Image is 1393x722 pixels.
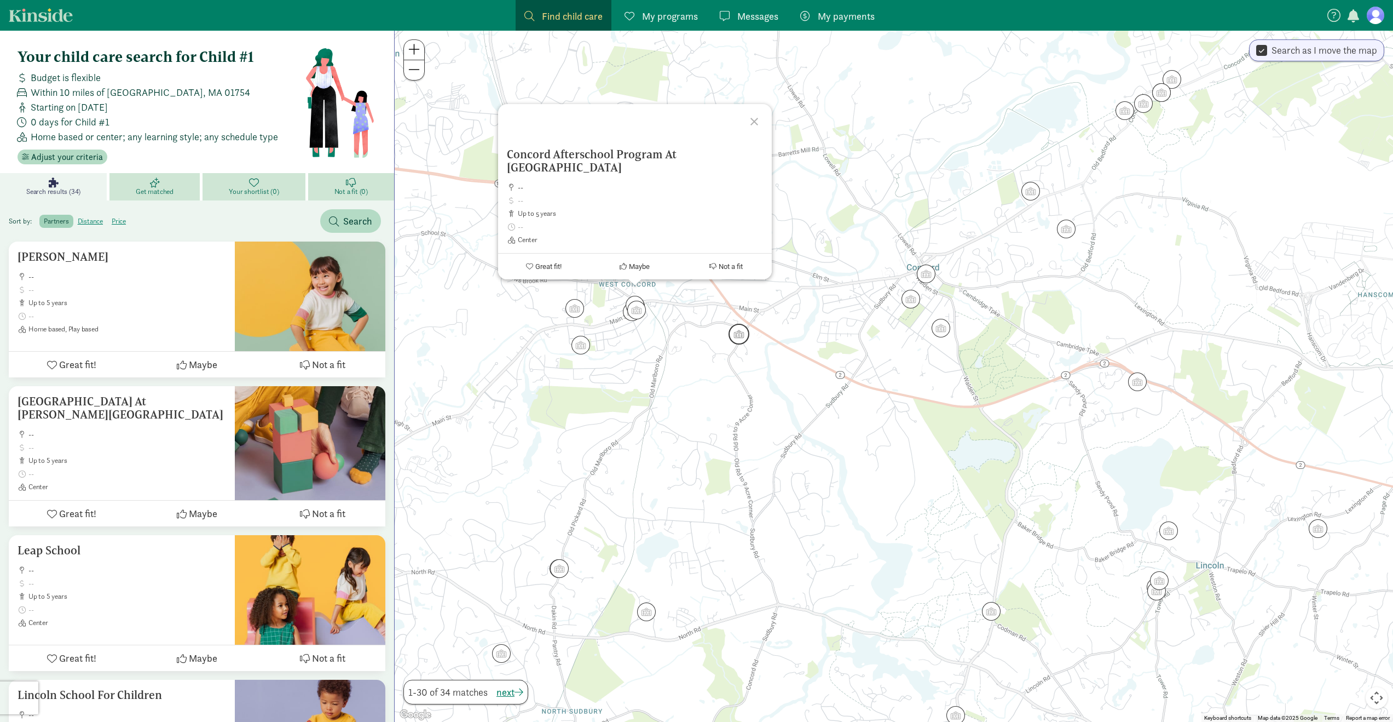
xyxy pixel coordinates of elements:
[1147,578,1165,597] div: Click to see details
[136,187,174,196] span: Get matched
[312,357,345,372] span: Not a fit
[18,150,107,165] button: Adjust your criteria
[1152,83,1171,102] div: Click to see details
[629,262,650,271] span: Maybe
[189,506,217,521] span: Maybe
[320,209,381,233] button: Search
[59,506,96,521] span: Great fit!
[535,262,562,271] span: Great fit!
[1346,715,1390,721] a: Report a map error
[203,173,308,200] a: Your shortlist (0)
[18,48,305,66] h4: Your child care search for Child #1
[31,70,101,85] span: Budget is flexible
[343,214,372,228] span: Search
[28,483,226,491] span: Center
[26,187,80,196] span: Search results (34)
[729,324,749,345] div: Click to see details
[1258,715,1317,721] span: Map data ©2025 Google
[680,254,772,279] button: Not a fit
[627,301,646,319] div: Click to see details
[59,651,96,666] span: Great fit!
[39,215,73,228] label: partners
[1324,715,1339,721] a: Terms (opens in new tab)
[1115,101,1134,120] div: Click to see details
[932,319,950,337] div: Click to see details
[9,216,38,226] span: Sort by:
[9,501,134,526] button: Great fit!
[901,290,920,308] div: Click to see details
[229,187,279,196] span: Your shortlist (0)
[818,9,875,24] span: My payments
[189,651,217,666] span: Maybe
[28,618,226,627] span: Center
[1134,94,1153,113] div: Click to see details
[1021,182,1040,200] div: Click to see details
[312,506,345,521] span: Not a fit
[1163,70,1181,89] div: Click to see details
[73,215,107,228] label: distance
[982,602,1001,621] div: Click to see details
[18,544,226,557] h5: Leap School
[134,501,259,526] button: Maybe
[492,644,511,663] div: Click to see details
[312,651,345,666] span: Not a fit
[9,352,134,377] button: Great fit!
[507,148,763,174] h5: Concord Afterschool Program At [GEOGRAPHIC_DATA]
[397,708,433,722] a: Open this area in Google Maps (opens a new window)
[28,566,226,575] span: --
[542,9,603,24] span: Find child care
[1128,373,1147,391] div: Click to see details
[28,592,226,601] span: up to 5 years
[28,299,226,307] span: up to 5 years
[9,645,134,671] button: Great fit!
[397,708,433,722] img: Google
[1057,220,1076,238] div: Click to see details
[334,187,368,196] span: Not a fit (0)
[31,85,250,100] span: Within 10 miles of [GEOGRAPHIC_DATA], MA 01754
[917,265,935,283] div: Click to see details
[18,250,226,263] h5: [PERSON_NAME]
[59,357,96,372] span: Great fit!
[31,129,278,144] span: Home based or center; any learning style; any schedule type
[571,336,590,354] div: Click to see details
[308,173,394,200] a: Not a fit (0)
[31,100,108,114] span: Starting on [DATE]
[18,689,226,702] h5: Lincoln School For Children
[1159,522,1178,540] div: Click to see details
[189,357,217,372] span: Maybe
[737,9,778,24] span: Messages
[28,325,226,334] span: Home based, Play based
[518,209,763,218] span: up to 5 years
[260,352,385,377] button: Not a fit
[719,262,743,271] span: Not a fit
[623,302,641,321] div: Click to see details
[642,9,698,24] span: My programs
[1267,44,1377,57] label: Search as I move the map
[31,151,103,164] span: Adjust your criteria
[28,456,226,465] span: up to 5 years
[550,559,569,578] div: Click to see details
[565,299,584,318] div: Click to see details
[260,501,385,526] button: Not a fit
[550,559,568,578] div: Click to see details
[28,710,226,719] span: --
[134,352,259,377] button: Maybe
[260,645,385,671] button: Not a fit
[518,183,763,192] span: --
[31,114,109,129] span: 0 days for Child #1
[109,173,203,200] a: Get matched
[18,395,226,421] h5: [GEOGRAPHIC_DATA] At [PERSON_NAME][GEOGRAPHIC_DATA]
[28,272,226,281] span: --
[496,685,523,700] button: next
[1366,687,1388,709] button: Map camera controls
[1150,571,1169,590] div: Click to see details
[498,254,589,279] button: Great fit!
[1309,519,1327,538] div: Click to see details
[1204,714,1251,722] button: Keyboard shortcuts
[28,430,226,439] span: --
[408,685,488,700] span: 1-30 of 34 matches
[637,603,656,621] div: Click to see details
[107,215,130,228] label: price
[589,254,681,279] button: Maybe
